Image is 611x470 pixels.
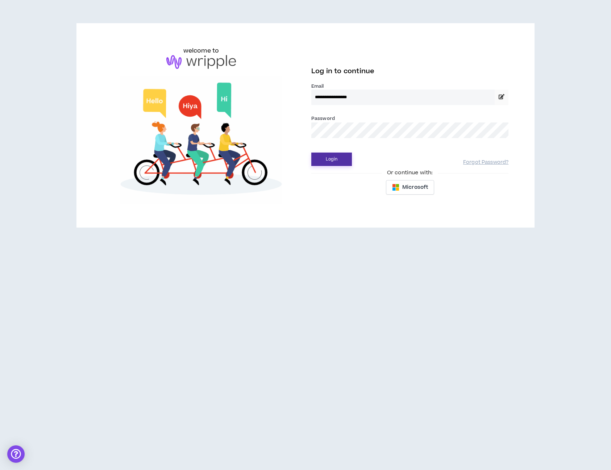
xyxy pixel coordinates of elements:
[311,115,335,122] label: Password
[103,76,300,205] img: Welcome to Wripple
[382,169,438,177] span: Or continue with:
[7,445,25,463] div: Open Intercom Messenger
[311,153,352,166] button: Login
[402,183,428,191] span: Microsoft
[386,180,434,195] button: Microsoft
[311,83,508,90] label: Email
[463,159,508,166] a: Forgot Password?
[183,46,219,55] h6: welcome to
[166,55,236,69] img: logo-brand.png
[311,67,374,76] span: Log in to continue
